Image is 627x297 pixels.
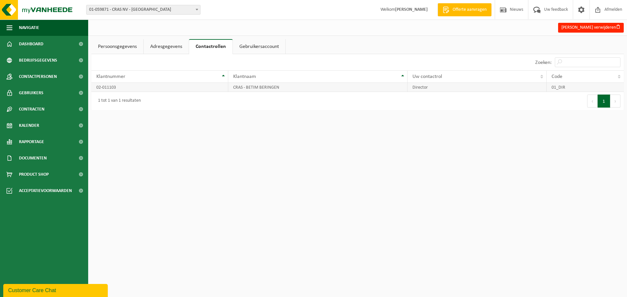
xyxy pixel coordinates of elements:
[558,23,624,33] button: [PERSON_NAME] verwijderen
[412,74,442,79] span: Uw contactrol
[552,74,562,79] span: Code
[19,101,44,117] span: Contracten
[19,117,39,134] span: Kalender
[91,39,143,54] a: Persoonsgegevens
[19,150,47,166] span: Documenten
[144,39,189,54] a: Adresgegevens
[19,85,43,101] span: Gebruikers
[547,83,624,92] td: 01_DIR
[19,134,44,150] span: Rapportage
[19,68,57,85] span: Contactpersonen
[395,7,428,12] strong: [PERSON_NAME]
[233,39,285,54] a: Gebruikersaccount
[587,95,598,108] button: Previous
[95,95,141,107] div: 1 tot 1 van 1 resultaten
[610,95,620,108] button: Next
[535,60,552,65] label: Zoeken:
[19,36,43,52] span: Dashboard
[19,52,57,68] span: Bedrijfsgegevens
[19,166,49,183] span: Product Shop
[233,74,256,79] span: Klantnaam
[3,283,109,297] iframe: chat widget
[228,83,408,92] td: CRAS - BETIM BERINGEN
[408,83,546,92] td: Director
[189,39,233,54] a: Contactrollen
[451,7,488,13] span: Offerte aanvragen
[91,83,228,92] td: 02-011103
[438,3,491,16] a: Offerte aanvragen
[86,5,201,15] span: 01-059871 - CRAS NV - WAREGEM
[19,183,72,199] span: Acceptatievoorwaarden
[87,5,200,14] span: 01-059871 - CRAS NV - WAREGEM
[19,20,39,36] span: Navigatie
[96,74,125,79] span: Klantnummer
[598,95,610,108] button: 1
